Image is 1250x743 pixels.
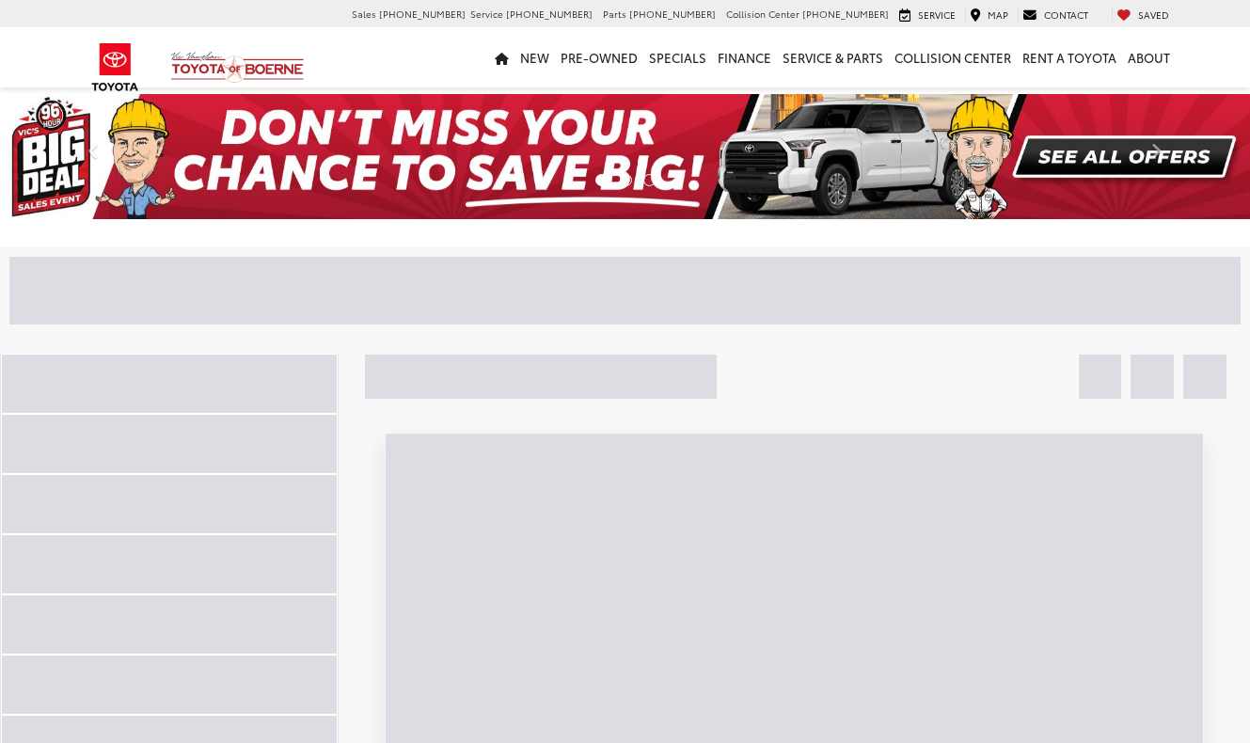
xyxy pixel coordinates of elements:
[379,7,466,21] span: [PHONE_NUMBER]
[470,7,503,21] span: Service
[80,37,150,98] img: Toyota
[489,27,514,87] a: Home
[965,8,1013,23] a: Map
[555,27,643,87] a: Pre-Owned
[889,27,1017,87] a: Collision Center
[1018,8,1093,23] a: Contact
[1017,27,1122,87] a: Rent a Toyota
[802,7,889,21] span: [PHONE_NUMBER]
[894,8,960,23] a: Service
[1112,8,1174,23] a: My Saved Vehicles
[170,51,305,84] img: Vic Vaughan Toyota of Boerne
[777,27,889,87] a: Service & Parts: Opens in a new tab
[1122,27,1176,87] a: About
[918,8,956,22] span: Service
[1044,8,1088,22] span: Contact
[514,27,555,87] a: New
[1138,8,1169,22] span: Saved
[988,8,1008,22] span: Map
[643,27,712,87] a: Specials
[603,7,626,21] span: Parts
[352,7,376,21] span: Sales
[726,7,799,21] span: Collision Center
[629,7,716,21] span: [PHONE_NUMBER]
[712,27,777,87] a: Finance
[506,7,593,21] span: [PHONE_NUMBER]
